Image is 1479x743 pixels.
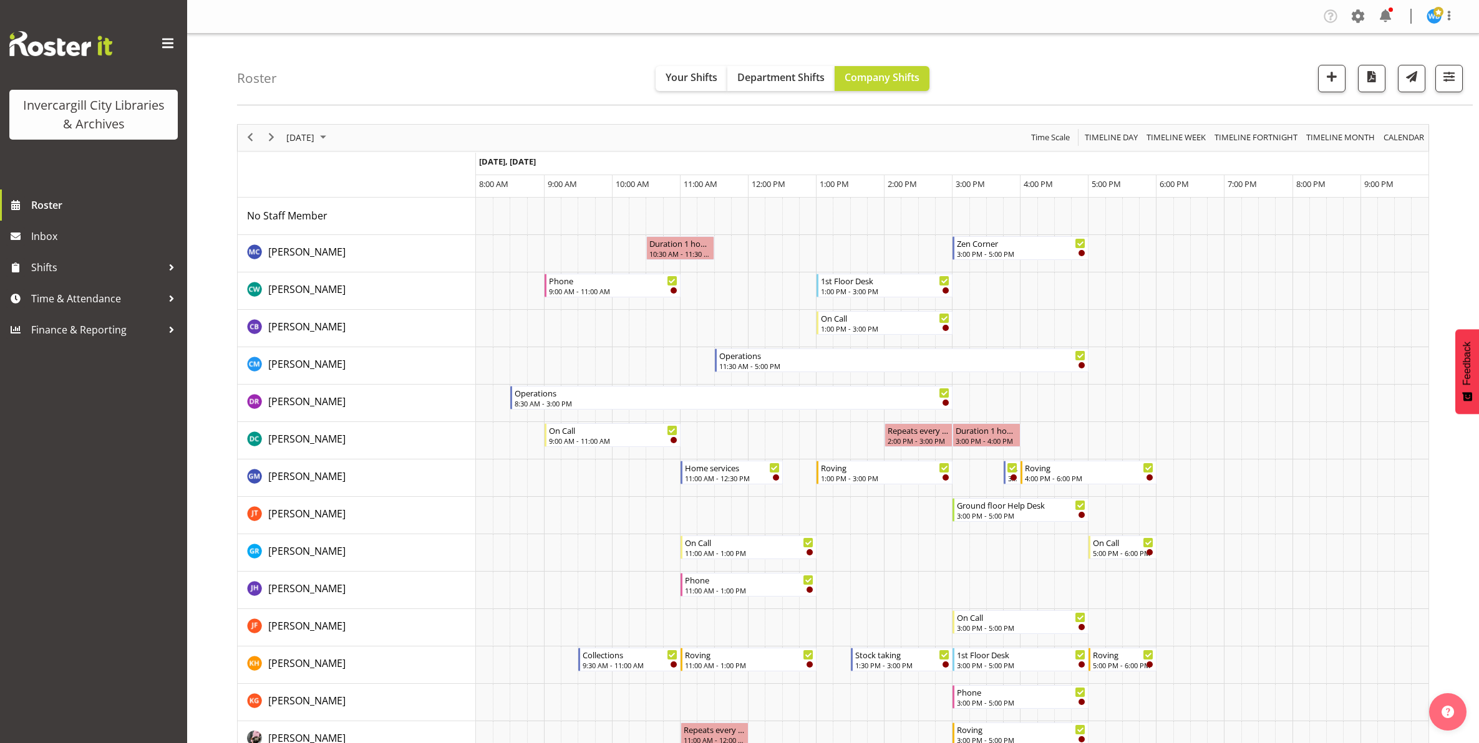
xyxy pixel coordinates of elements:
button: Time Scale [1029,130,1072,145]
div: 3:45 PM - 4:00 PM [1008,473,1017,483]
td: Donald Cunningham resource [238,422,476,459]
div: Home services [685,461,780,474]
div: 5:00 PM - 6:00 PM [1093,548,1153,558]
span: Shifts [31,258,162,277]
span: 10:00 AM [616,178,649,189]
span: 1:00 PM [820,178,849,189]
td: Gabriel McKay Smith resource [238,459,476,497]
div: Joanne Forbes"s event - On Call Begin From Thursday, October 9, 2025 at 3:00:00 PM GMT+13:00 Ends... [953,610,1089,634]
span: [PERSON_NAME] [268,432,346,446]
div: Catherine Wilson"s event - 1st Floor Desk Begin From Thursday, October 9, 2025 at 1:00:00 PM GMT+... [817,274,953,297]
div: 11:00 AM - 12:30 PM [685,473,780,483]
div: Roving [1025,461,1153,474]
div: October 9, 2025 [282,125,334,151]
span: [PERSON_NAME] [268,544,346,558]
div: 11:30 AM - 5:00 PM [719,361,1086,371]
div: On Call [1093,536,1153,549]
span: [PERSON_NAME] [268,469,346,483]
div: 8:30 AM - 3:00 PM [515,398,949,408]
div: 5:00 PM - 6:00 PM [1093,660,1153,670]
span: [PERSON_NAME] [268,656,346,670]
div: Duration 1 hours - [PERSON_NAME] [956,424,1017,436]
div: 3:00 PM - 5:00 PM [957,623,1085,633]
div: Roving [957,723,1085,736]
div: 1:00 PM - 3:00 PM [821,324,949,333]
span: Feedback [1462,342,1473,385]
span: Timeline Fortnight [1213,130,1299,145]
td: Katie Greene resource [238,684,476,721]
div: Gabriel McKay Smith"s event - Home services Begin From Thursday, October 9, 2025 at 11:00:00 AM G... [681,461,783,484]
div: 11:00 AM - 1:00 PM [685,548,813,558]
button: Month [1382,130,1427,145]
button: Department Shifts [727,66,835,91]
h4: Roster [237,71,277,85]
div: 3:00 PM - 4:00 PM [956,436,1017,446]
div: Donald Cunningham"s event - Duration 1 hours - Donald Cunningham Begin From Thursday, October 9, ... [953,423,1021,447]
div: 10:30 AM - 11:30 AM [649,249,711,259]
span: [PERSON_NAME] [268,245,346,259]
div: Grace Roscoe-Squires"s event - On Call Begin From Thursday, October 9, 2025 at 5:00:00 PM GMT+13:... [1089,535,1157,559]
div: 9:30 AM - 11:00 AM [583,660,677,670]
span: [PERSON_NAME] [268,582,346,595]
div: Collections [583,648,677,661]
span: [DATE], [DATE] [479,156,536,167]
div: Operations [719,349,1086,362]
div: 3:00 PM - 5:00 PM [957,660,1085,670]
td: Glen Tomlinson resource [238,497,476,534]
div: 11:00 AM - 1:00 PM [685,660,813,670]
span: [DATE] [285,130,316,145]
a: [PERSON_NAME] [268,469,346,484]
a: [PERSON_NAME] [268,431,346,446]
span: Timeline Week [1145,130,1207,145]
div: 1st Floor Desk [957,648,1085,661]
span: Time Scale [1030,130,1071,145]
td: No Staff Member resource [238,198,476,235]
div: Zen Corner [957,237,1085,249]
button: October 2025 [284,130,332,145]
button: Next [263,130,280,145]
button: Timeline Month [1304,130,1377,145]
a: [PERSON_NAME] [268,319,346,334]
div: On Call [957,611,1085,623]
span: 9:00 PM [1364,178,1394,189]
img: willem-burger11692.jpg [1427,9,1442,24]
td: Kaela Harley resource [238,646,476,684]
span: Time & Attendance [31,289,162,308]
div: Grace Roscoe-Squires"s event - On Call Begin From Thursday, October 9, 2025 at 11:00:00 AM GMT+13... [681,535,817,559]
span: 7:00 PM [1228,178,1257,189]
div: Debra Robinson"s event - Operations Begin From Thursday, October 9, 2025 at 8:30:00 AM GMT+13:00 ... [510,386,953,410]
div: Glen Tomlinson"s event - Ground floor Help Desk Begin From Thursday, October 9, 2025 at 3:00:00 P... [953,498,1089,522]
div: Phone [957,686,1085,698]
div: Jill Harpur"s event - Phone Begin From Thursday, October 9, 2025 at 11:00:00 AM GMT+13:00 Ends At... [681,573,817,597]
span: 3:00 PM [956,178,985,189]
div: New book tagging [1008,461,1017,474]
span: [PERSON_NAME] [268,395,346,408]
td: Chris Broad resource [238,310,476,347]
span: 8:00 AM [479,178,508,189]
a: [PERSON_NAME] [268,282,346,297]
span: Department Shifts [737,70,825,84]
a: [PERSON_NAME] [268,581,346,596]
span: calendar [1382,130,1425,145]
td: Jill Harpur resource [238,572,476,609]
td: Joanne Forbes resource [238,609,476,646]
button: Your Shifts [656,66,727,91]
button: Download a PDF of the roster for the current day [1358,65,1385,92]
span: Company Shifts [845,70,919,84]
span: Inbox [31,227,181,246]
span: Timeline Month [1305,130,1376,145]
div: 1:00 PM - 3:00 PM [821,286,949,296]
td: Catherine Wilson resource [238,272,476,310]
span: [PERSON_NAME] [268,282,346,296]
button: Send a list of all shifts for the selected filtered period to all rostered employees. [1398,65,1425,92]
div: 1:30 PM - 3:00 PM [855,660,950,670]
div: 3:00 PM - 5:00 PM [957,697,1085,707]
a: [PERSON_NAME] [268,656,346,671]
div: Aurora Catu"s event - Zen Corner Begin From Thursday, October 9, 2025 at 3:00:00 PM GMT+13:00 End... [953,236,1089,260]
div: Chris Broad"s event - On Call Begin From Thursday, October 9, 2025 at 1:00:00 PM GMT+13:00 Ends A... [817,311,953,335]
div: Operations [515,386,949,399]
div: Kaela Harley"s event - Roving Begin From Thursday, October 9, 2025 at 11:00:00 AM GMT+13:00 Ends ... [681,648,817,671]
a: [PERSON_NAME] [268,693,346,708]
div: Gabriel McKay Smith"s event - Roving Begin From Thursday, October 9, 2025 at 1:00:00 PM GMT+13:00... [817,461,953,484]
img: help-xxl-2.png [1442,706,1454,718]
